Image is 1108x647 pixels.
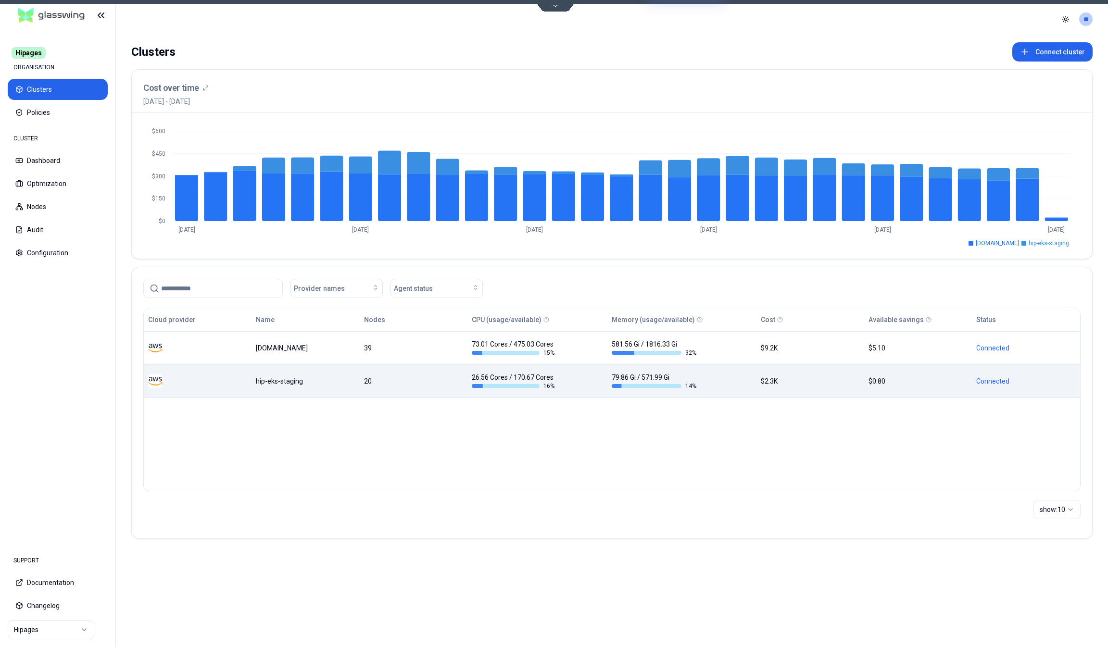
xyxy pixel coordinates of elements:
button: Clusters [8,79,108,100]
button: Dashboard [8,150,108,171]
tspan: $300 [152,173,165,180]
button: Available savings [869,310,924,329]
tspan: [DATE] [874,226,891,233]
tspan: [DATE] [352,226,369,233]
button: Documentation [8,572,108,593]
img: aws [148,374,163,388]
button: Configuration [8,242,108,263]
div: 14 % [612,382,696,390]
div: $2.3K [761,376,860,386]
div: $5.10 [869,343,968,353]
span: [DOMAIN_NAME] [976,239,1019,247]
tspan: [DATE] [700,226,717,233]
button: Connect cluster [1012,42,1093,62]
tspan: $600 [152,128,165,135]
div: 15 % [472,349,556,357]
button: Agent status [390,279,483,298]
tspan: $150 [152,195,165,202]
span: [DATE] - [DATE] [143,97,209,106]
tspan: [DATE] [1048,226,1065,233]
div: 581.56 Gi / 1816.33 Gi [612,339,696,357]
span: Hipages [12,47,46,59]
button: Policies [8,102,108,123]
span: Provider names [294,284,345,293]
div: 26.56 Cores / 170.67 Cores [472,373,556,390]
button: Cost [761,310,775,329]
div: 79.86 Gi / 571.99 Gi [612,373,696,390]
tspan: [DATE] [178,226,195,233]
span: hip-eks-staging [1029,239,1069,247]
div: luke.kubernetes.hipagesgroup.com.au [256,343,355,353]
button: Nodes [8,196,108,217]
div: 20 [364,376,463,386]
div: Connected [976,343,1076,353]
span: Agent status [394,284,433,293]
div: Clusters [131,42,176,62]
h3: Cost over time [143,81,199,95]
div: ORGANISATION [8,58,108,77]
tspan: [DATE] [526,226,543,233]
button: Nodes [364,310,385,329]
button: CPU (usage/available) [472,310,541,329]
button: Audit [8,219,108,240]
div: $9.2K [761,343,860,353]
img: GlassWing [14,4,88,27]
div: Status [976,315,996,324]
img: aws [148,341,163,355]
div: 39 [364,343,463,353]
tspan: $0 [159,218,165,224]
div: 32 % [612,349,696,357]
div: 73.01 Cores / 475.03 Cores [472,339,556,357]
div: $0.80 [869,376,968,386]
button: Optimization [8,173,108,194]
div: SUPPORT [8,551,108,570]
div: 16 % [472,382,556,390]
tspan: $450 [152,150,165,157]
div: CLUSTER [8,129,108,148]
div: hip-eks-staging [256,376,355,386]
button: Provider names [290,279,383,298]
button: Changelog [8,595,108,616]
button: Cloud provider [148,310,196,329]
button: Memory (usage/available) [612,310,695,329]
div: Connected [976,376,1076,386]
button: Name [256,310,275,329]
